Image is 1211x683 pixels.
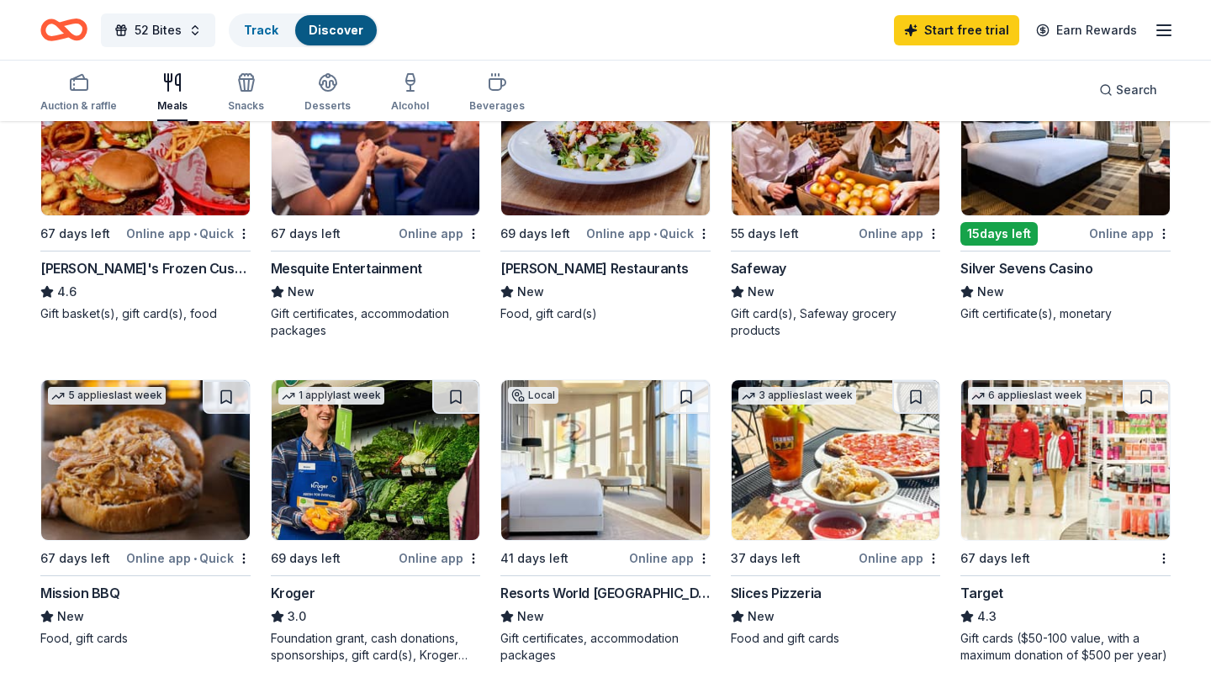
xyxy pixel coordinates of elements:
div: Online app [629,548,711,569]
span: • [193,552,197,565]
div: Gift cards ($50-100 value, with a maximum donation of $500 per year) [960,630,1171,664]
div: Online app [399,548,480,569]
img: Image for Mesquite Entertainment [272,56,480,215]
span: • [653,227,657,241]
span: 3.0 [288,606,306,627]
div: Online app Quick [586,223,711,244]
a: Image for Mesquite EntertainmentLocal67 days leftOnline appMesquite EntertainmentNewGift certific... [271,55,481,339]
button: Desserts [304,66,351,121]
button: Meals [157,66,188,121]
div: Online app [859,548,940,569]
div: 15 days left [960,222,1038,246]
img: Image for Resorts World Las Vegas [501,380,710,540]
a: Home [40,10,87,50]
div: [PERSON_NAME] Restaurants [500,258,688,278]
button: Beverages [469,66,525,121]
button: TrackDiscover [229,13,378,47]
span: • [193,227,197,241]
div: Gift certificates, accommodation packages [271,305,481,339]
img: Image for Target [961,380,1170,540]
span: Search [1116,80,1157,100]
div: Beverages [469,99,525,113]
a: Image for Mission BBQ5 applieslast week67 days leftOnline app•QuickMission BBQNewFood, gift cards [40,379,251,647]
div: 69 days left [500,224,570,244]
div: Online app [859,223,940,244]
a: Discover [309,23,363,37]
span: 52 Bites [135,20,182,40]
img: Image for Safeway [732,56,940,215]
div: 55 days left [731,224,799,244]
div: 41 days left [500,548,568,569]
div: 67 days left [40,224,110,244]
div: 69 days left [271,548,341,569]
span: New [57,606,84,627]
button: Snacks [228,66,264,121]
div: Slices Pizzeria [731,583,822,603]
span: New [517,282,544,302]
a: Image for Freddy's Frozen Custard & Steakburgers4 applieslast week67 days leftOnline app•Quick[PE... [40,55,251,322]
div: Local [508,387,558,404]
div: 3 applies last week [738,387,856,405]
div: Mission BBQ [40,583,120,603]
a: Image for Cameron Mitchell Restaurants2 applieslast week69 days leftOnline app•Quick[PERSON_NAME]... [500,55,711,322]
div: [PERSON_NAME]'s Frozen Custard & Steakburgers [40,258,251,278]
div: Food, gift cards [40,630,251,647]
span: New [517,606,544,627]
span: New [748,606,775,627]
a: Image for Resorts World Las VegasLocal41 days leftOnline appResorts World [GEOGRAPHIC_DATA]NewGif... [500,379,711,664]
div: 67 days left [960,548,1030,569]
div: Snacks [228,99,264,113]
div: Online app [1089,223,1171,244]
div: Kroger [271,583,315,603]
div: Resorts World [GEOGRAPHIC_DATA] [500,583,711,603]
a: Image for Safeway1 applylast week55 days leftOnline appSafewayNewGift card(s), Safeway grocery pr... [731,55,941,339]
a: Image for Silver Sevens CasinoLocal15days leftOnline appSilver Sevens CasinoNewGift certificate(s... [960,55,1171,322]
div: 6 applies last week [968,387,1086,405]
a: Track [244,23,278,37]
div: Alcohol [391,99,429,113]
div: Foundation grant, cash donations, sponsorships, gift card(s), Kroger products [271,630,481,664]
span: 4.3 [977,606,997,627]
span: New [288,282,315,302]
img: Image for Slices Pizzeria [732,380,940,540]
div: 37 days left [731,548,801,569]
div: Food and gift cards [731,630,941,647]
span: 4.6 [57,282,77,302]
div: Gift basket(s), gift card(s), food [40,305,251,322]
div: Gift certificate(s), monetary [960,305,1171,322]
img: Image for Kroger [272,380,480,540]
div: Online app Quick [126,223,251,244]
button: 52 Bites [101,13,215,47]
div: Auction & raffle [40,99,117,113]
div: Desserts [304,99,351,113]
img: Image for Freddy's Frozen Custard & Steakburgers [41,56,250,215]
div: 1 apply last week [278,387,384,405]
div: 5 applies last week [48,387,166,405]
a: Start free trial [894,15,1019,45]
div: Silver Sevens Casino [960,258,1092,278]
img: Image for Cameron Mitchell Restaurants [501,56,710,215]
div: 67 days left [40,548,110,569]
div: Mesquite Entertainment [271,258,422,278]
img: Image for Mission BBQ [41,380,250,540]
span: New [748,282,775,302]
button: Search [1086,73,1171,107]
div: Online app Quick [126,548,251,569]
div: Meals [157,99,188,113]
button: Alcohol [391,66,429,121]
img: Image for Silver Sevens Casino [961,56,1170,215]
div: Gift certificates, accommodation packages [500,630,711,664]
a: Earn Rewards [1026,15,1147,45]
div: Safeway [731,258,786,278]
div: Food, gift card(s) [500,305,711,322]
a: Image for Target6 applieslast week67 days leftTarget4.3Gift cards ($50-100 value, with a maximum ... [960,379,1171,664]
a: Image for Slices Pizzeria3 applieslast week37 days leftOnline appSlices PizzeriaNewFood and gift ... [731,379,941,647]
span: New [977,282,1004,302]
div: 67 days left [271,224,341,244]
button: Auction & raffle [40,66,117,121]
div: Gift card(s), Safeway grocery products [731,305,941,339]
a: Image for Kroger1 applylast week69 days leftOnline appKroger3.0Foundation grant, cash donations, ... [271,379,481,664]
div: Target [960,583,1003,603]
div: Online app [399,223,480,244]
